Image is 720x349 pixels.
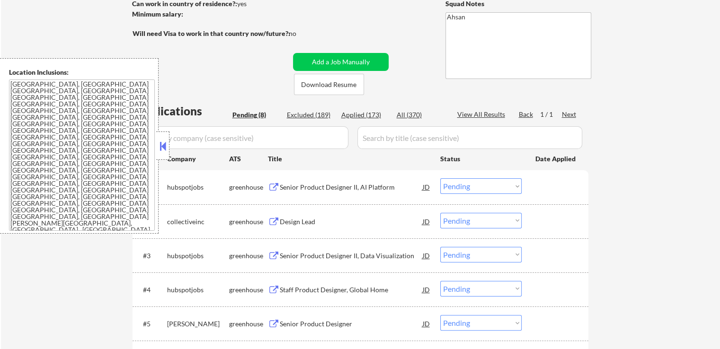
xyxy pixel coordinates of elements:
div: Design Lead [280,217,423,227]
div: Senior Product Designer II, Data Visualization [280,251,423,261]
strong: Minimum salary: [132,10,183,18]
input: Search by company (case sensitive) [135,126,348,149]
div: JD [422,315,431,332]
div: Senior Product Designer II, AI Platform [280,183,423,192]
div: Senior Product Designer [280,319,423,329]
div: Applications [135,105,229,117]
div: hubspotjobs [167,285,229,295]
div: no [289,29,316,38]
div: Pending (8) [232,110,280,120]
div: JD [422,247,431,264]
div: 1 / 1 [540,110,562,119]
input: Search by title (case sensitive) [357,126,582,149]
div: Next [562,110,577,119]
div: Back [519,110,534,119]
div: #5 [143,319,160,329]
div: JD [422,281,431,298]
div: greenhouse [229,183,268,192]
div: greenhouse [229,251,268,261]
div: Excluded (189) [287,110,334,120]
div: JD [422,178,431,195]
button: Add a Job Manually [293,53,389,71]
div: [PERSON_NAME] [167,319,229,329]
div: Date Applied [535,154,577,164]
div: hubspotjobs [167,251,229,261]
div: Location Inclusions: [9,68,155,77]
div: collectiveinc [167,217,229,227]
strong: Will need Visa to work in that country now/future?: [133,29,290,37]
div: Company [167,154,229,164]
div: hubspotjobs [167,183,229,192]
div: ATS [229,154,268,164]
div: All (370) [397,110,444,120]
div: greenhouse [229,217,268,227]
div: Staff Product Designer, Global Home [280,285,423,295]
div: #3 [143,251,160,261]
div: #4 [143,285,160,295]
div: Title [268,154,431,164]
div: greenhouse [229,285,268,295]
button: Download Resume [294,74,364,95]
div: JD [422,213,431,230]
div: greenhouse [229,319,268,329]
div: Status [440,150,522,167]
div: View All Results [457,110,508,119]
div: Applied (173) [341,110,389,120]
